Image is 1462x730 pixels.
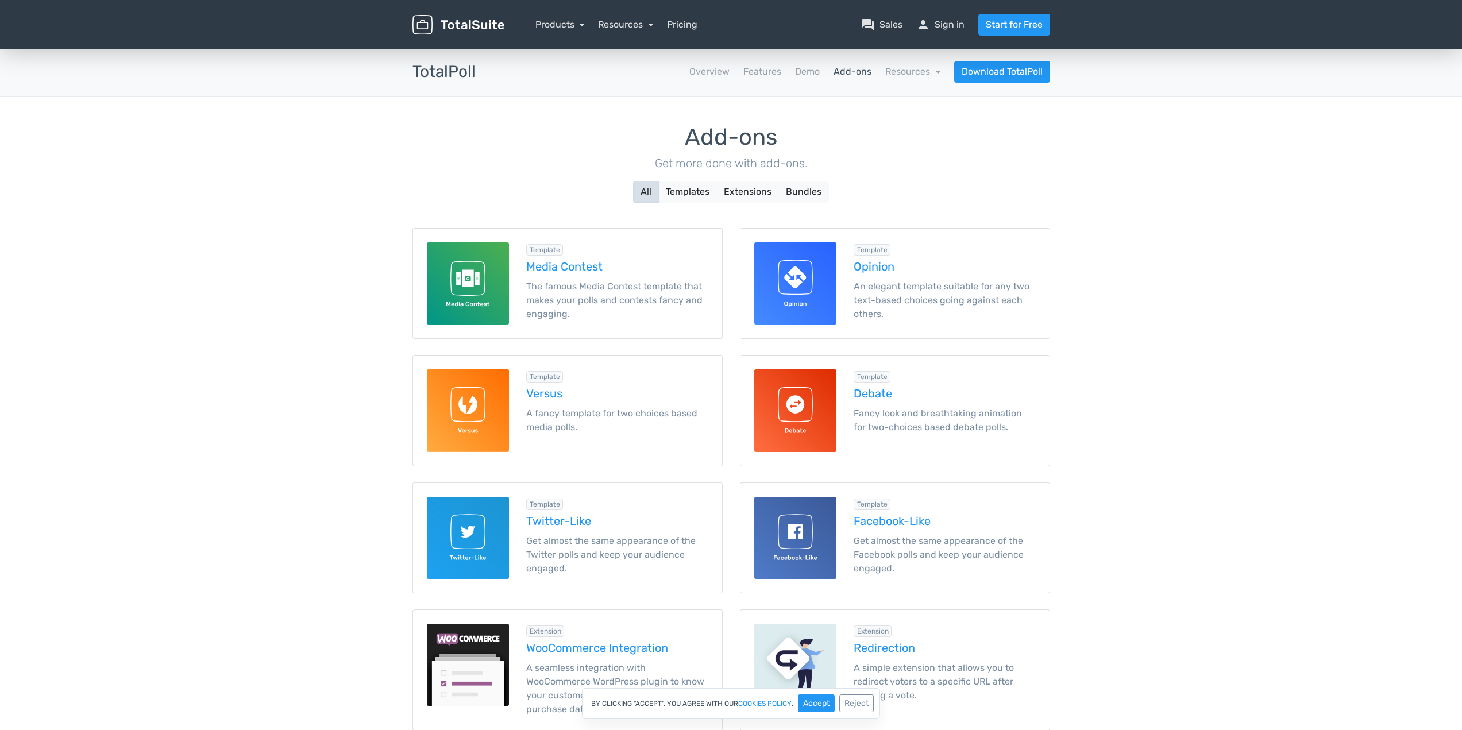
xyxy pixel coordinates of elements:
a: Resources [598,19,653,30]
a: Download TotalPoll [954,61,1050,83]
img: Debate for TotalPoll [754,369,836,451]
a: cookies policy [738,700,792,707]
h5: Versus template for TotalPoll [526,387,708,400]
img: WooCommerce Integration for TotalPoll [427,624,509,706]
span: person [916,18,930,32]
h5: Opinion template for TotalPoll [854,260,1036,273]
img: Redirection for TotalPoll [754,624,836,706]
a: Features [743,65,781,79]
a: Resources [885,66,940,77]
p: A seamless integration with WooCommerce WordPress plugin to know your customers better by collect... [526,661,708,716]
div: Extension [854,625,892,637]
a: Media Contest for TotalPoll Template Media Contest The famous Media Contest template that makes y... [412,228,723,339]
img: Media Contest for TotalPoll [427,242,509,325]
button: All [633,181,659,203]
button: Reject [839,694,874,712]
h5: Debate template for TotalPoll [854,387,1036,400]
p: Get almost the same appearance of the Facebook polls and keep your audience engaged. [854,534,1036,575]
h5: WooCommerce Integration extension for TotalPoll [526,642,708,654]
div: Template [854,244,891,256]
h3: TotalPoll [412,63,476,81]
button: Bundles [778,181,829,203]
a: Products [535,19,585,30]
h5: Redirection extension for TotalPoll [854,642,1036,654]
a: question_answerSales [861,18,902,32]
a: Overview [689,65,730,79]
a: personSign in [916,18,965,32]
p: A simple extension that allows you to redirect voters to a specific URL after casting a vote. [854,661,1036,702]
img: Twitter-Like for TotalPoll [427,497,509,579]
div: Extension [526,625,565,637]
img: Facebook-Like for TotalPoll [754,497,836,579]
img: TotalSuite for WordPress [412,15,504,35]
a: Versus for TotalPoll Template Versus A fancy template for two choices based media polls. [412,355,723,466]
h5: Media Contest template for TotalPoll [526,260,708,273]
a: Add-ons [834,65,871,79]
div: Template [854,499,891,510]
div: Template [526,499,564,510]
h5: Twitter-Like template for TotalPoll [526,515,708,527]
p: Get more done with add-ons. [412,155,1050,172]
img: Versus for TotalPoll [427,369,509,451]
div: By clicking "Accept", you agree with our . [582,688,880,719]
h5: Facebook-Like template for TotalPoll [854,515,1036,527]
span: question_answer [861,18,875,32]
img: Opinion for TotalPoll [754,242,836,325]
button: Accept [798,694,835,712]
a: Twitter-Like for TotalPoll Template Twitter-Like Get almost the same appearance of the Twitter po... [412,482,723,593]
div: Template [526,244,564,256]
p: An elegant template suitable for any two text-based choices going against each others. [854,280,1036,321]
button: Templates [658,181,717,203]
p: Get almost the same appearance of the Twitter polls and keep your audience engaged. [526,534,708,575]
a: Debate for TotalPoll Template Debate Fancy look and breathtaking animation for two-choices based ... [740,355,1050,466]
div: Template [854,371,891,383]
a: Start for Free [978,14,1050,36]
p: The famous Media Contest template that makes your polls and contests fancy and engaging. [526,280,708,321]
p: A fancy template for two choices based media polls. [526,407,708,434]
div: Template [526,371,564,383]
button: Extensions [716,181,779,203]
a: Opinion for TotalPoll Template Opinion An elegant template suitable for any two text-based choice... [740,228,1050,339]
p: Fancy look and breathtaking animation for two-choices based debate polls. [854,407,1036,434]
a: Pricing [667,18,697,32]
a: Demo [795,65,820,79]
a: Facebook-Like for TotalPoll Template Facebook-Like Get almost the same appearance of the Facebook... [740,482,1050,593]
h1: Add-ons [412,125,1050,150]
